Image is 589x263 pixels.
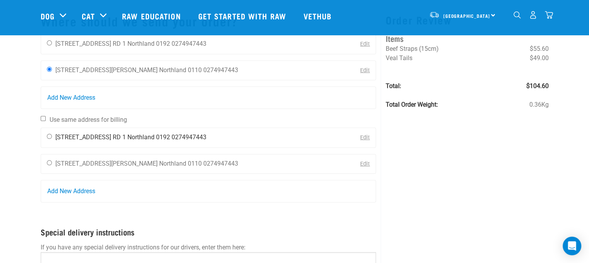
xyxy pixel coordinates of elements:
span: 0.36Kg [529,100,548,109]
li: [STREET_ADDRESS] [55,133,111,141]
input: Use same address for billing [41,116,46,121]
span: Veal Tails [386,54,412,62]
img: home-icon@2x.png [545,11,553,19]
img: home-icon-1@2x.png [513,11,521,19]
li: 0274947443 [172,40,206,47]
li: RD 1 [113,40,126,47]
a: Add New Address [41,180,376,202]
li: [STREET_ADDRESS] [55,40,111,47]
span: $55.60 [529,44,548,54]
li: Northland 0110 [159,66,202,74]
span: Beef Straps (15cm) [386,45,439,52]
li: 0274947443 [172,133,206,141]
span: Add New Address [47,187,95,196]
li: Northland 0192 [127,40,170,47]
strong: Total: [386,82,401,90]
a: Add New Address [41,87,376,109]
li: [STREET_ADDRESS][PERSON_NAME] [55,160,158,167]
a: Raw Education [114,0,190,31]
a: Edit [360,161,370,167]
h4: Special delivery instructions [41,227,376,236]
span: $49.00 [529,54,548,63]
li: Northland 0110 [159,160,202,167]
span: $104.60 [526,81,548,91]
a: Get started with Raw [191,0,296,31]
p: If you have any special delivery instructions for our drivers, enter them here: [41,243,376,252]
span: Use same address for billing [50,116,127,123]
a: Edit [360,134,370,141]
li: Northland 0192 [127,133,170,141]
a: Dog [41,10,55,22]
li: [STREET_ADDRESS][PERSON_NAME] [55,66,158,74]
img: van-moving.png [429,11,440,18]
strong: Total Order Weight: [386,101,438,108]
a: Edit [360,67,370,74]
li: 0274947443 [203,160,238,167]
h4: Items [386,32,548,44]
a: Vethub [296,0,342,31]
li: 0274947443 [203,66,238,74]
li: RD 1 [113,133,126,141]
a: Cat [82,10,95,22]
img: user.png [529,11,537,19]
div: Open Intercom Messenger [563,237,581,255]
span: [GEOGRAPHIC_DATA] [443,14,490,17]
span: Add New Address [47,93,95,102]
a: Edit [360,41,370,47]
